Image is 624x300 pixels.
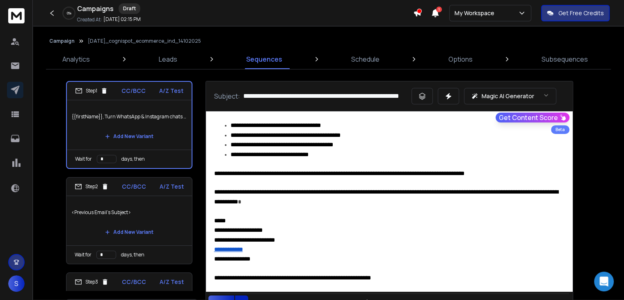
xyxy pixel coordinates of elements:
[103,16,141,23] p: [DATE] 02:15 PM
[160,278,184,286] p: A/Z Test
[66,81,192,169] li: Step1CC/BCCA/Z Test{{firstName}}, Turn WhatsApp & Instagram chats into real buyersAdd New Variant...
[98,224,160,240] button: Add New Variant
[75,156,92,162] p: Wait for
[8,275,25,292] button: S
[98,128,160,145] button: Add New Variant
[75,87,108,95] div: Step 1
[594,272,614,291] div: Open Intercom Messenger
[541,5,610,21] button: Get Free Credits
[537,49,593,69] a: Subsequences
[49,38,75,44] button: Campaign
[75,278,109,286] div: Step 3
[77,4,114,14] h1: Campaigns
[71,201,187,224] p: <Previous Email's Subject>
[88,38,201,44] p: [DATE]_cognispot_ecommerce_ind_14102025
[121,156,145,162] p: days, then
[75,183,109,190] div: Step 2
[154,49,182,69] a: Leads
[66,177,192,264] li: Step2CC/BCCA/Z Test<Previous Email's Subject>Add New VariantWait fordays, then
[443,49,478,69] a: Options
[558,9,604,17] p: Get Free Credits
[346,49,384,69] a: Schedule
[464,88,556,104] button: Magic AI Generator
[67,11,71,16] p: 0 %
[551,125,569,134] div: Beta
[122,278,146,286] p: CC/BCC
[160,182,184,191] p: A/Z Test
[448,54,473,64] p: Options
[121,87,146,95] p: CC/BCC
[496,113,569,122] button: Get Content Score
[351,54,379,64] p: Schedule
[455,9,498,17] p: My Workspace
[436,7,442,12] span: 1
[482,92,534,100] p: Magic AI Generator
[62,54,90,64] p: Analytics
[122,182,146,191] p: CC/BCC
[77,16,102,23] p: Created At:
[57,49,95,69] a: Analytics
[214,91,240,101] p: Subject:
[75,252,91,258] p: Wait for
[121,252,144,258] p: days, then
[159,87,183,95] p: A/Z Test
[119,3,140,14] div: Draft
[72,105,187,128] p: {{firstName}}, Turn WhatsApp & Instagram chats into real buyers
[241,49,287,69] a: Sequences
[246,54,282,64] p: Sequences
[542,54,588,64] p: Subsequences
[159,54,177,64] p: Leads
